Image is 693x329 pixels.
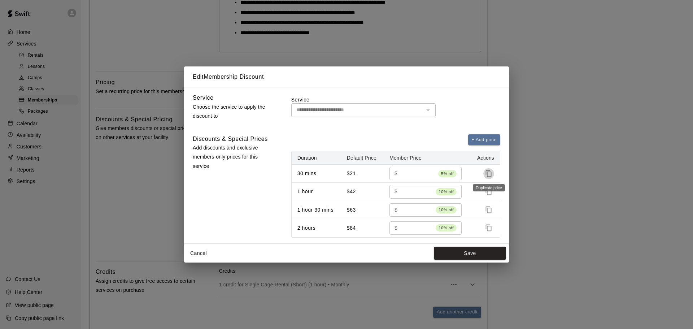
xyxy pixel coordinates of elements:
[436,224,457,231] span: 10% off
[297,224,335,232] p: 2 hours
[436,188,457,195] span: 10% off
[291,96,500,103] label: Service
[347,170,378,177] p: $21
[483,168,494,179] button: Duplicate price
[395,224,397,232] p: $
[483,204,494,215] button: Duplicate price
[297,206,335,214] p: 1 hour 30 mins
[438,170,457,177] span: 5% off
[347,188,378,195] p: $42
[347,206,378,214] p: $63
[434,247,506,260] button: Save
[193,93,214,103] h6: Service
[473,184,505,191] div: Duplicate price
[395,170,397,177] p: $
[297,188,335,195] p: 1 hour
[470,151,500,165] th: Actions
[187,247,210,260] button: Cancel
[436,206,457,213] span: 10% off
[384,151,470,165] th: Member Price
[297,170,335,177] p: 30 mins
[184,66,509,87] h2: Edit Membership Discount
[395,188,397,195] p: $
[468,134,501,146] button: + Add price
[193,103,273,121] p: Choose the service to apply the discount to
[483,222,494,233] button: Duplicate price
[347,224,378,232] p: $84
[193,143,273,171] p: Add discounts and exclusive members-only prices for this service
[395,206,397,214] p: $
[292,151,341,165] th: Duration
[193,134,268,144] h6: Discounts & Special Prices
[341,151,384,165] th: Default Price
